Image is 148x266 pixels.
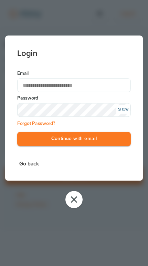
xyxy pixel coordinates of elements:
[17,70,131,77] label: Email
[17,103,131,117] input: Input Password
[65,191,83,208] button: Close
[17,120,55,126] a: Forgot Password?
[17,132,131,146] button: Continue with email
[17,35,131,58] h3: Login
[17,159,41,169] button: Go back
[17,95,131,102] label: Password
[116,105,130,114] div: SHOW
[17,78,131,92] input: Email Address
